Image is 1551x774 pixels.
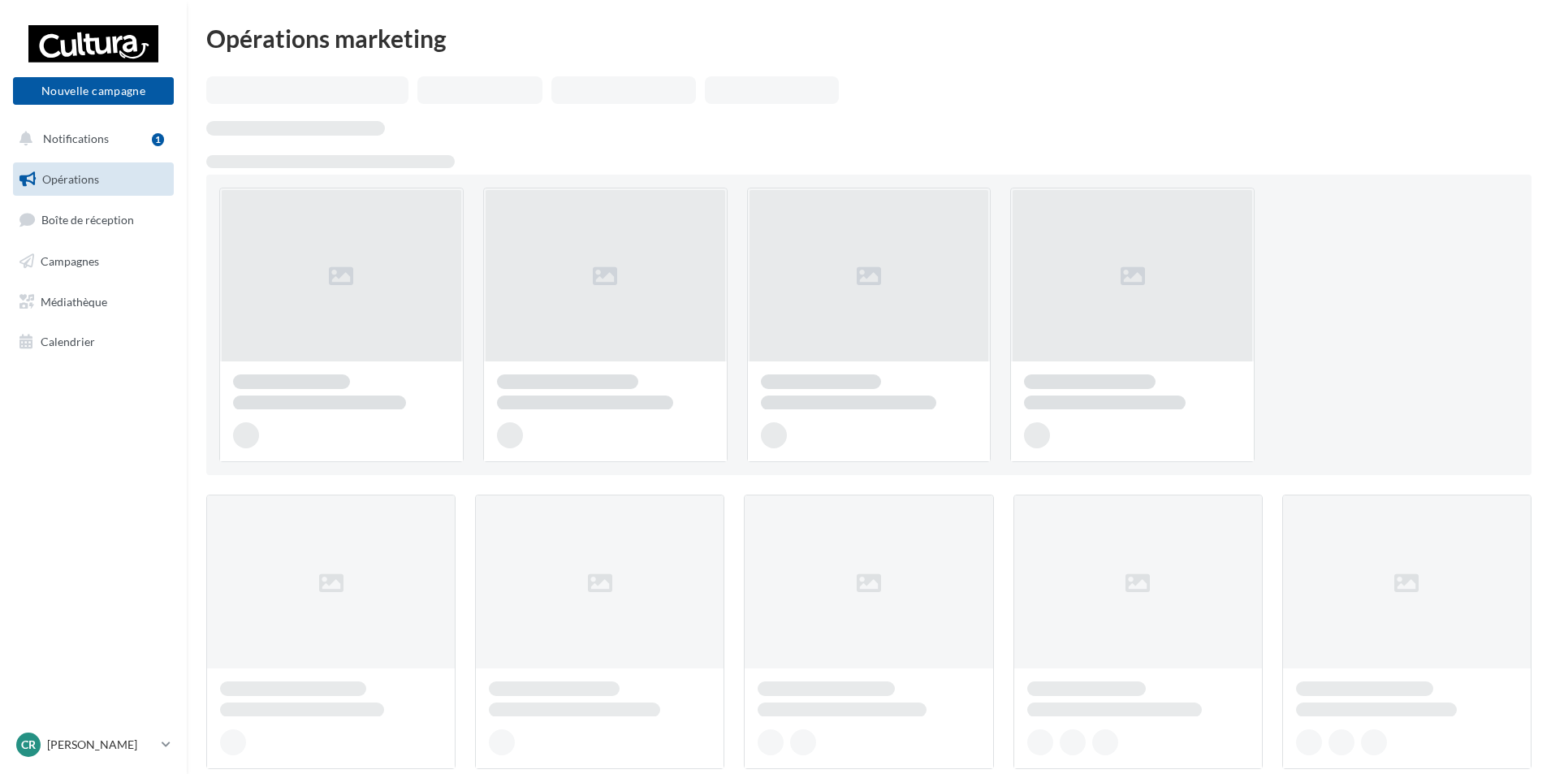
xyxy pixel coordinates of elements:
div: 1 [152,133,164,146]
a: CR [PERSON_NAME] [13,729,174,760]
a: Calendrier [10,325,177,359]
p: [PERSON_NAME] [47,737,155,753]
a: Médiathèque [10,285,177,319]
span: Médiathèque [41,294,107,308]
span: Campagnes [41,254,99,268]
button: Nouvelle campagne [13,77,174,105]
span: Boîte de réception [41,213,134,227]
div: Opérations marketing [206,26,1532,50]
span: Opérations [42,172,99,186]
span: Notifications [43,132,109,145]
span: Calendrier [41,335,95,348]
span: CR [21,737,36,753]
a: Opérations [10,162,177,197]
a: Campagnes [10,244,177,279]
a: Boîte de réception [10,202,177,237]
button: Notifications 1 [10,122,171,156]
